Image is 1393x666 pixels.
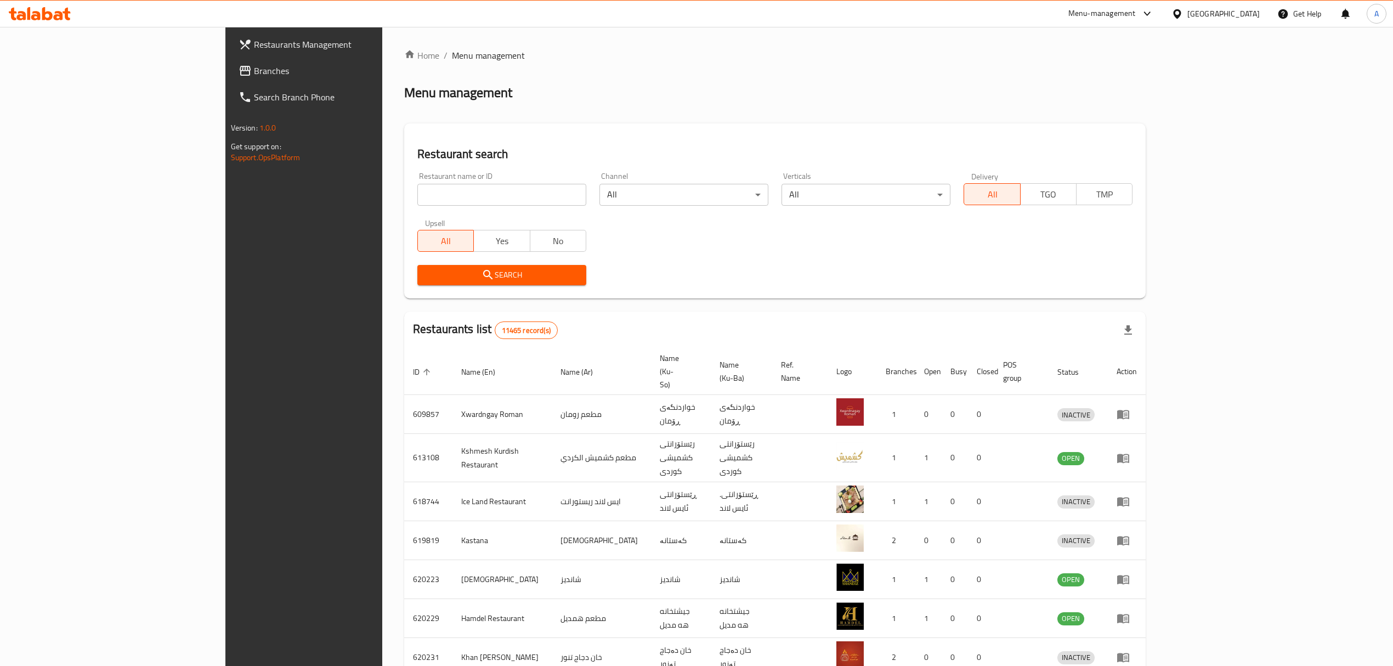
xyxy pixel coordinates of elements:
td: 1 [915,560,942,599]
a: Support.OpsPlatform [231,150,301,165]
span: No [535,233,582,249]
div: Menu [1117,573,1137,586]
td: 1 [877,395,915,434]
span: Search [426,268,577,282]
img: Hamdel Restaurant [836,602,864,630]
td: 0 [968,482,994,521]
span: Ref. Name [781,358,814,385]
td: 0 [968,599,994,638]
button: All [964,183,1020,205]
span: TGO [1025,187,1072,202]
th: Branches [877,348,915,395]
span: Restaurants Management [254,38,449,51]
td: Xwardngay Roman [452,395,552,434]
span: Branches [254,64,449,77]
span: Search Branch Phone [254,91,449,104]
td: 1 [877,434,915,482]
td: 0 [915,395,942,434]
img: Kshmesh Kurdish Restaurant [836,442,864,470]
button: TGO [1020,183,1077,205]
h2: Restaurants list [413,321,558,339]
span: 11465 record(s) [495,325,557,336]
td: خواردنگەی ڕۆمان [651,395,711,434]
td: خواردنگەی ڕۆمان [711,395,772,434]
span: Menu management [452,49,525,62]
button: No [530,230,586,252]
label: Delivery [971,172,999,180]
td: شانديز [651,560,711,599]
th: Open [915,348,942,395]
label: Upsell [425,219,445,227]
div: Export file [1115,317,1141,343]
td: مطعم كشميش الكردي [552,434,651,482]
td: 1 [915,434,942,482]
td: .ڕێستۆرانتی ئایس لاند [711,482,772,521]
a: Branches [230,58,458,84]
button: Yes [473,230,530,252]
td: [DEMOGRAPHIC_DATA] [552,521,651,560]
div: Menu [1117,495,1137,508]
td: 2 [877,521,915,560]
div: Menu [1117,408,1137,421]
td: کەستانە [651,521,711,560]
th: Logo [828,348,877,395]
div: All [599,184,768,206]
td: 0 [968,395,994,434]
span: OPEN [1057,573,1084,586]
div: Menu-management [1068,7,1136,20]
td: رێستۆرانتی کشمیشى كوردى [711,434,772,482]
td: 0 [942,599,968,638]
span: All [422,233,469,249]
th: Action [1108,348,1146,395]
h2: Restaurant search [417,146,1132,162]
div: INACTIVE [1057,651,1095,664]
td: 1 [877,482,915,521]
span: POS group [1003,358,1035,385]
td: Ice Land Restaurant [452,482,552,521]
td: 0 [942,482,968,521]
td: 0 [942,395,968,434]
img: Ice Land Restaurant [836,486,864,513]
div: OPEN [1057,612,1084,625]
h2: Menu management [404,84,512,101]
span: Yes [478,233,525,249]
span: INACTIVE [1057,534,1095,547]
td: Kastana [452,521,552,560]
th: Busy [942,348,968,395]
td: رێستۆرانتی کشمیشى كوردى [651,434,711,482]
div: Menu [1117,651,1137,664]
span: All [969,187,1016,202]
td: 1 [877,599,915,638]
td: جيشتخانه هه مديل [711,599,772,638]
button: Search [417,265,586,285]
span: Name (Ku-Ba) [720,358,759,385]
input: Search for restaurant name or ID.. [417,184,586,206]
td: شانديز [552,560,651,599]
span: Status [1057,365,1093,379]
span: 1.0.0 [259,121,276,135]
td: 0 [942,560,968,599]
div: Menu [1117,451,1137,465]
div: [GEOGRAPHIC_DATA] [1187,8,1260,20]
span: INACTIVE [1057,495,1095,508]
div: Menu [1117,612,1137,625]
div: INACTIVE [1057,408,1095,421]
button: All [417,230,474,252]
button: TMP [1076,183,1132,205]
td: Kshmesh Kurdish Restaurant [452,434,552,482]
td: 0 [968,560,994,599]
div: Total records count [495,321,558,339]
span: Name (Ar) [560,365,607,379]
td: 0 [942,521,968,560]
td: مطعم رومان [552,395,651,434]
span: INACTIVE [1057,651,1095,664]
td: Hamdel Restaurant [452,599,552,638]
td: 0 [942,434,968,482]
img: Kastana [836,524,864,552]
a: Search Branch Phone [230,84,458,110]
td: جيشتخانه هه مديل [651,599,711,638]
td: 1 [877,560,915,599]
span: ID [413,365,434,379]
